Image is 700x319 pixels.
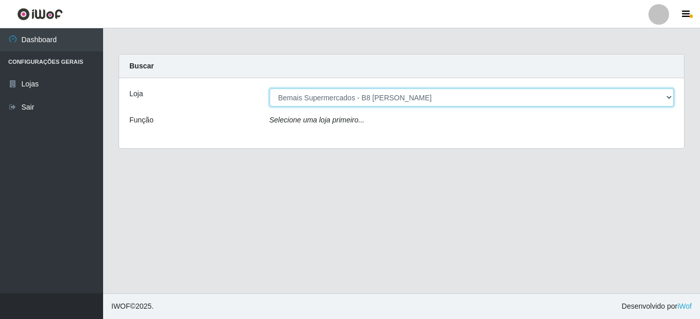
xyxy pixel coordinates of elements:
[129,62,154,70] strong: Buscar
[270,116,364,124] i: Selecione uma loja primeiro...
[622,301,692,312] span: Desenvolvido por
[111,301,154,312] span: © 2025 .
[129,88,143,99] label: Loja
[17,8,63,21] img: CoreUI Logo
[129,115,154,126] label: Função
[111,302,130,310] span: IWOF
[677,302,692,310] a: iWof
